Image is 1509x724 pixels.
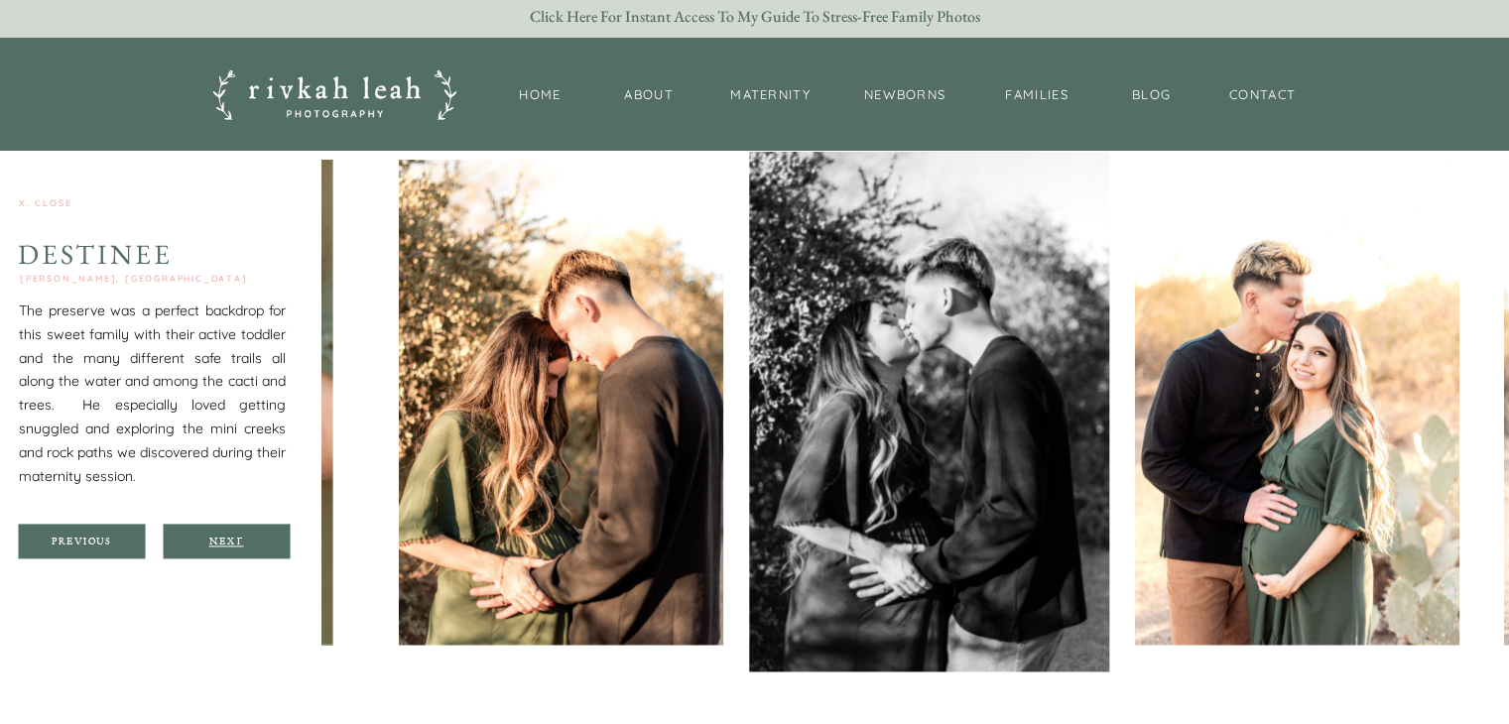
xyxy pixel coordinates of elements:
p: The preserve was a perfect backdrop for this sweet family with their active toddler and the many ... [19,300,286,496]
a: BLOG [1127,85,1177,106]
div: Next [167,535,286,546]
a: maternity [726,85,816,105]
a: Home [509,85,572,106]
a: Click Here for Instant Access to my Guide to Stress-Free Family Photos [510,8,1001,28]
a: About [619,85,680,106]
a: Contact [1223,85,1303,106]
div: Previous [22,535,141,546]
a: newborns [862,85,948,105]
p: destinee [18,240,281,273]
a: families [994,85,1080,105]
p: [PERSON_NAME], [GEOGRAPHIC_DATA] [20,273,285,286]
a: x. Close [19,197,99,209]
